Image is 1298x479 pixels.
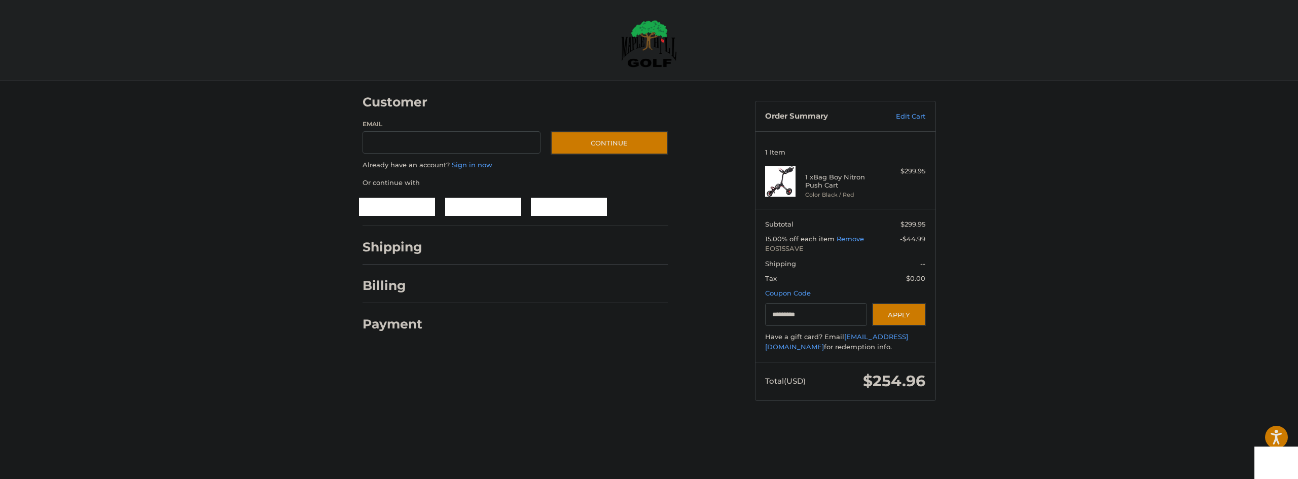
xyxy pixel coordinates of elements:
[551,131,668,155] button: Continue
[621,20,677,67] img: Maple Hill Golf
[363,120,541,129] label: Email
[765,112,874,122] h3: Order Summary
[452,161,492,169] a: Sign in now
[900,235,925,243] span: -$44.99
[805,173,883,190] h4: 1 x Bag Boy Nitron Push Cart
[872,303,926,326] button: Apply
[359,198,435,216] iframe: PayPal-paypal
[920,260,925,268] span: --
[906,274,925,282] span: $0.00
[863,372,925,390] span: $254.96
[837,235,864,243] a: Remove
[874,112,925,122] a: Edit Cart
[805,191,883,199] li: Color Black / Red
[765,244,925,254] span: EOS15SAVE
[765,235,837,243] span: 15.00% off each item
[900,220,925,228] span: $299.95
[363,316,422,332] h2: Payment
[531,198,607,216] iframe: PayPal-venmo
[765,303,867,326] input: Gift Certificate or Coupon Code
[363,278,422,293] h2: Billing
[363,94,427,110] h2: Customer
[445,198,521,216] iframe: PayPal-paylater
[765,220,794,228] span: Subtotal
[765,274,777,282] span: Tax
[363,178,668,188] p: Or continue with
[363,160,668,170] p: Already have an account?
[885,166,925,176] div: $299.95
[765,148,925,156] h3: 1 Item
[765,260,796,268] span: Shipping
[765,376,806,386] span: Total (USD)
[765,333,908,351] a: [EMAIL_ADDRESS][DOMAIN_NAME]
[765,289,811,297] a: Coupon Code
[363,239,422,255] h2: Shipping
[765,332,925,352] div: Have a gift card? Email for redemption info.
